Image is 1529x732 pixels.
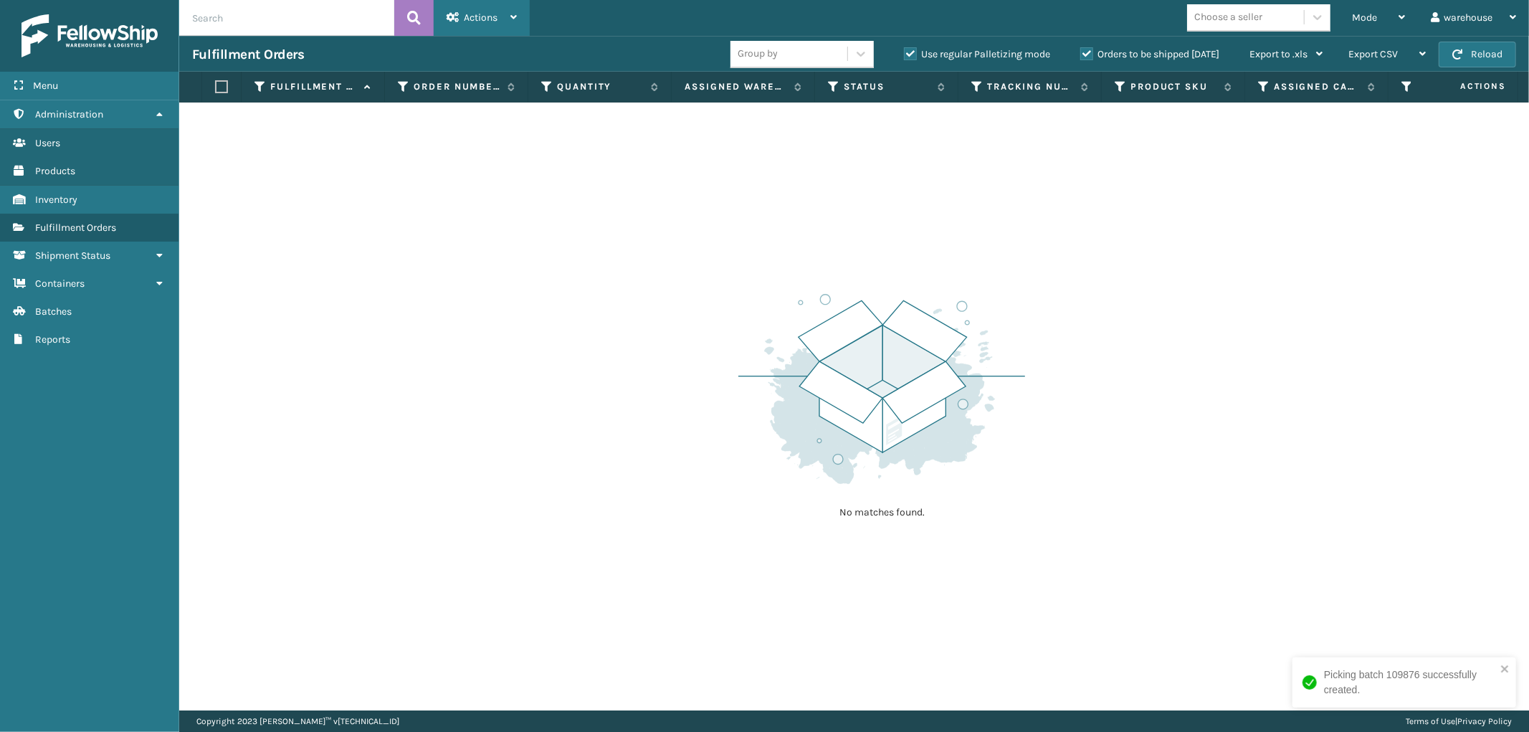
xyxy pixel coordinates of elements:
[35,277,85,290] span: Containers
[1274,80,1361,93] label: Assigned Carrier Service
[904,48,1050,60] label: Use regular Palletizing mode
[414,80,500,93] label: Order Number
[987,80,1074,93] label: Tracking Number
[33,80,58,92] span: Menu
[1249,48,1307,60] span: Export to .xls
[1500,663,1510,677] button: close
[35,333,70,346] span: Reports
[1415,75,1515,98] span: Actions
[270,80,357,93] label: Fulfillment Order Id
[685,80,787,93] label: Assigned Warehouse
[35,108,103,120] span: Administration
[844,80,930,93] label: Status
[35,222,116,234] span: Fulfillment Orders
[1130,80,1217,93] label: Product SKU
[1080,48,1219,60] label: Orders to be shipped [DATE]
[1324,667,1496,698] div: Picking batch 109876 successfully created.
[464,11,497,24] span: Actions
[35,165,75,177] span: Products
[1348,48,1398,60] span: Export CSV
[35,249,110,262] span: Shipment Status
[557,80,644,93] label: Quantity
[35,305,72,318] span: Batches
[738,47,778,62] div: Group by
[22,14,158,57] img: logo
[35,137,60,149] span: Users
[1352,11,1377,24] span: Mode
[35,194,77,206] span: Inventory
[1194,10,1262,25] div: Choose a seller
[192,46,304,63] h3: Fulfillment Orders
[196,710,399,732] p: Copyright 2023 [PERSON_NAME]™ v [TECHNICAL_ID]
[1439,42,1516,67] button: Reload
